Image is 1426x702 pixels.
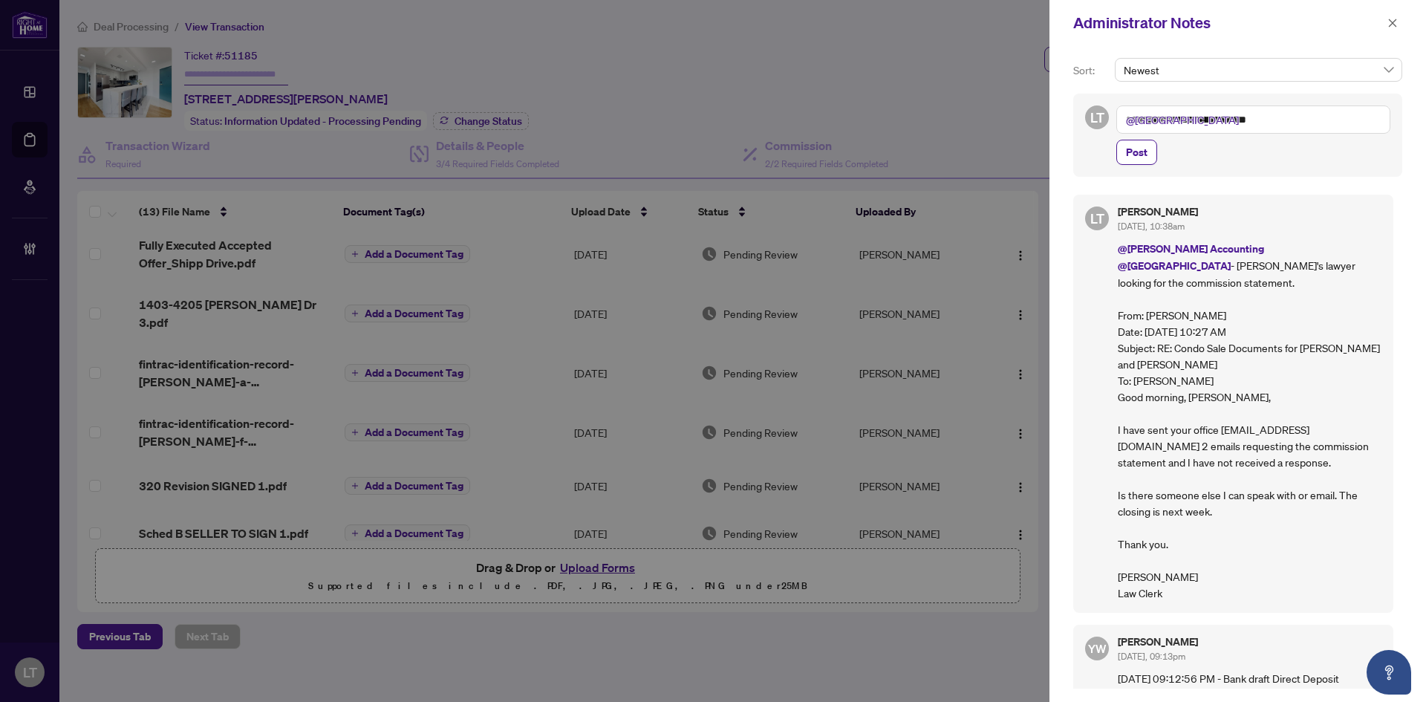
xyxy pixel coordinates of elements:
span: Newest [1124,59,1393,81]
span: LT [1090,208,1104,229]
span: [DATE], 09:13pm [1118,651,1185,662]
span: close [1387,18,1398,28]
button: Post [1116,140,1157,165]
div: Administrator Notes [1073,12,1383,34]
div: Good morning, [PERSON_NAME], I have sent your office [EMAIL_ADDRESS][DOMAIN_NAME] 2 emails reques... [1118,389,1381,601]
span: @[GEOGRAPHIC_DATA] [1118,259,1231,273]
p: Sort: [1073,62,1109,79]
h5: [PERSON_NAME] [1118,207,1381,217]
button: Open asap [1367,650,1411,695]
span: @[PERSON_NAME] Accounting [1118,241,1264,256]
span: LT [1090,107,1104,128]
h5: [PERSON_NAME] [1118,637,1381,647]
span: [DATE], 10:38am [1118,221,1185,232]
div: Date: [DATE] 10:27 AM Subject: RE: Condo Sale Documents for [PERSON_NAME] and [PERSON_NAME] To: [... [1118,323,1381,601]
span: YW [1088,640,1107,657]
span: Post [1126,140,1147,164]
p: - [PERSON_NAME]'s lawyer looking for the commission statement. From: [PERSON_NAME] [1118,240,1381,601]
